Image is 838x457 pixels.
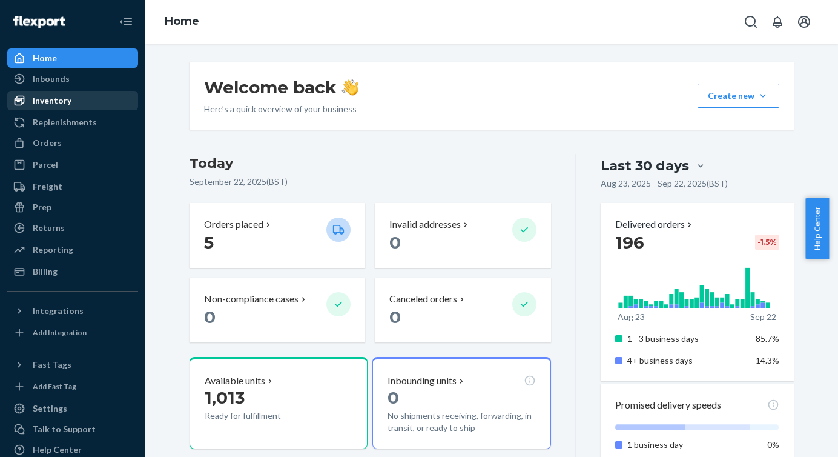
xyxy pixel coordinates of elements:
[33,73,70,85] div: Inbounds
[190,154,551,173] h3: Today
[7,325,138,340] a: Add Integration
[204,292,299,306] p: Non-compliance cases
[618,311,645,323] p: Aug 23
[389,232,401,253] span: 0
[7,419,138,439] a: Talk to Support
[33,52,57,64] div: Home
[615,218,694,232] button: Delivered orders
[205,387,245,408] span: 1,013
[341,79,358,96] img: hand-wave emoji
[7,113,138,132] a: Replenishments
[33,359,71,371] div: Fast Tags
[805,198,829,259] button: Help Center
[205,374,265,388] p: Available units
[7,177,138,196] a: Freight
[33,159,58,171] div: Parcel
[190,176,551,188] p: September 22, 2025 ( BST )
[33,137,62,149] div: Orders
[375,278,550,342] button: Canceled orders 0
[7,218,138,238] a: Returns
[7,155,138,175] a: Parcel
[601,178,728,190] p: Aug 23, 2025 - Sep 22, 2025 ( BST )
[375,203,550,268] button: Invalid addresses 0
[7,48,138,68] a: Home
[204,103,358,115] p: Here’s a quick overview of your business
[7,198,138,217] a: Prep
[7,399,138,418] a: Settings
[33,116,97,128] div: Replenishments
[792,10,816,34] button: Open account menu
[33,222,65,234] div: Returns
[155,4,209,39] ol: breadcrumbs
[739,10,763,34] button: Open Search Box
[190,203,365,268] button: Orders placed 5
[615,398,721,412] p: Promised delivery speeds
[7,355,138,375] button: Fast Tags
[755,235,779,250] div: -1.5 %
[7,262,138,281] a: Billing
[627,333,747,345] p: 1 - 3 business days
[33,402,67,415] div: Settings
[389,307,401,327] span: 0
[627,439,747,451] p: 1 business day
[33,181,62,193] div: Freight
[190,357,368,449] button: Available units1,013Ready for fulfillment
[204,76,358,98] h1: Welcome back
[205,410,317,422] p: Ready for fulfillment
[765,10,790,34] button: Open notifications
[33,244,73,256] div: Reporting
[389,292,457,306] p: Canceled orders
[388,374,457,388] p: Inbounding units
[190,278,365,342] button: Non-compliance cases 0
[7,379,138,394] a: Add Fast Tag
[33,95,71,107] div: Inventory
[750,311,776,323] p: Sep 22
[33,444,82,456] div: Help Center
[389,218,461,232] p: Invalid addresses
[767,439,779,450] span: 0%
[33,265,58,278] div: Billing
[7,301,138,321] button: Integrations
[7,240,138,259] a: Reporting
[33,381,76,392] div: Add Fast Tag
[7,69,138,88] a: Inbounds
[33,327,87,338] div: Add Integration
[388,387,399,408] span: 0
[756,355,779,365] span: 14.3%
[7,133,138,153] a: Orders
[33,305,84,317] div: Integrations
[615,232,644,253] span: 196
[756,333,779,344] span: 85.7%
[627,355,747,367] p: 4+ business days
[204,232,214,253] span: 5
[13,16,65,28] img: Flexport logo
[601,156,689,175] div: Last 30 days
[165,15,199,28] a: Home
[114,10,138,34] button: Close Navigation
[204,307,216,327] span: 0
[204,218,263,232] p: Orders placed
[7,91,138,110] a: Inventory
[698,84,779,108] button: Create new
[372,357,550,449] button: Inbounding units0No shipments receiving, forwarding, in transit, or ready to ship
[33,423,96,435] div: Talk to Support
[388,410,535,434] p: No shipments receiving, forwarding, in transit, or ready to ship
[33,201,51,213] div: Prep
